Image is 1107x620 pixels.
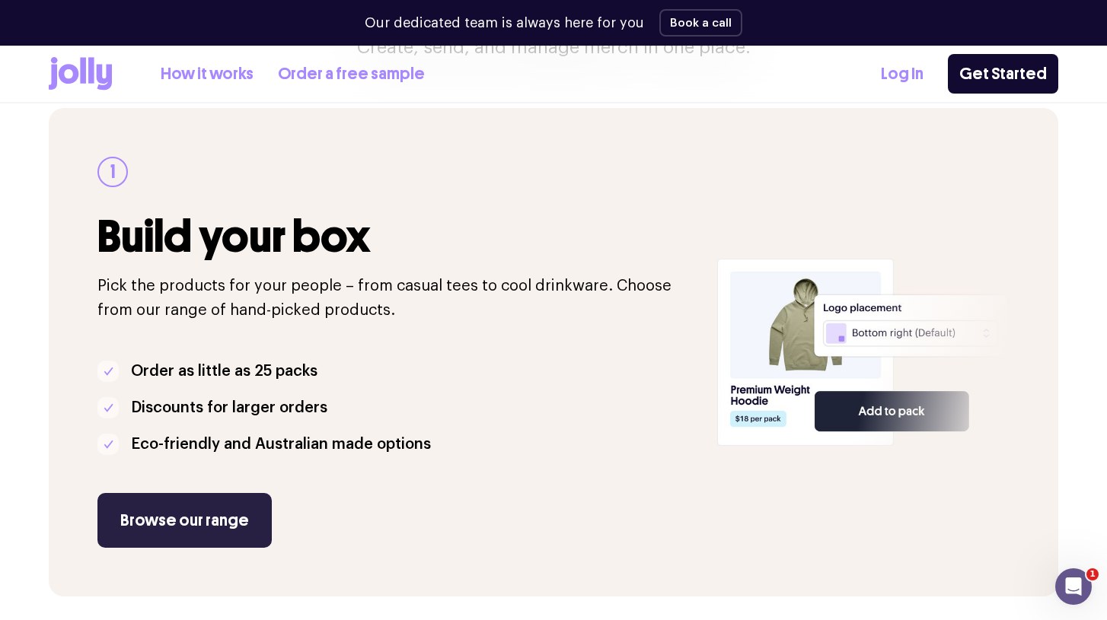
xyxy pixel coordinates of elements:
[97,274,699,323] p: Pick the products for your people – from casual tees to cool drinkware. Choose from our range of ...
[948,54,1058,94] a: Get Started
[97,493,272,548] a: Browse our range
[278,62,425,87] a: Order a free sample
[97,211,699,262] h3: Build your box
[131,432,431,456] p: Eco-friendly and Australian made options
[365,13,644,33] p: Our dedicated team is always here for you
[161,62,254,87] a: How it works
[97,157,128,187] div: 1
[659,9,742,37] button: Book a call
[1055,568,1092,605] iframe: Intercom live chat
[1086,568,1099,580] span: 1
[131,396,327,420] p: Discounts for larger orders
[131,359,317,383] p: Order as little as 25 packs
[881,62,924,87] a: Log In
